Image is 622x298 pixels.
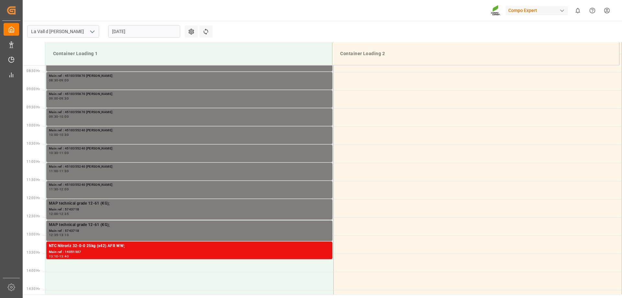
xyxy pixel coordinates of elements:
[49,115,58,118] div: 09:30
[49,146,330,151] div: Main ref : 4510355240 [PERSON_NAME]
[59,133,69,136] div: 10:30
[59,79,69,82] div: 09:00
[27,142,40,145] span: 10:30 Hr
[49,110,330,115] div: Main ref : 4510355870 [PERSON_NAME]
[49,233,58,236] div: 12:35
[27,269,40,272] span: 14:00 Hr
[27,87,40,91] span: 09:00 Hr
[59,233,69,236] div: 13:10
[49,228,330,234] div: Main ref : 5743718
[49,249,330,255] div: Main ref : 14051507
[58,212,59,215] div: -
[27,105,40,109] span: 09:30 Hr
[27,25,99,38] input: Type to search/select
[58,115,59,118] div: -
[59,188,69,191] div: 12:00
[491,5,501,16] img: Screenshot%202023-09-29%20at%2010.02.21.png_1712312052.png
[49,200,330,207] div: MAP technical grade 12-61 (KG);
[59,151,69,154] div: 11:00
[27,160,40,163] span: 11:00 Hr
[58,255,59,258] div: -
[27,69,40,73] span: 08:30 Hr
[59,97,69,100] div: 09:30
[49,170,58,173] div: 11:00
[27,196,40,200] span: 12:00 Hr
[49,133,58,136] div: 10:00
[58,79,59,82] div: -
[49,97,58,100] div: 09:00
[51,48,327,60] div: Container Loading 1
[58,97,59,100] div: -
[49,91,330,97] div: Main ref : 4510355870 [PERSON_NAME]
[585,3,600,18] button: Help Center
[27,214,40,218] span: 12:30 Hr
[58,133,59,136] div: -
[27,232,40,236] span: 13:00 Hr
[49,222,330,228] div: MAP technical grade 12-61 (KG);
[506,4,570,17] button: Compo Expert
[49,164,330,170] div: Main ref : 4510355240 [PERSON_NAME]
[49,212,58,215] div: 12:00
[87,27,97,37] button: open menu
[27,287,40,291] span: 14:30 Hr
[49,79,58,82] div: 08:30
[49,255,58,258] div: 13:10
[59,170,69,173] div: 11:30
[58,151,59,154] div: -
[58,233,59,236] div: -
[506,6,568,15] div: Compo Expert
[58,170,59,173] div: -
[49,151,58,154] div: 10:30
[58,188,59,191] div: -
[49,128,330,133] div: Main ref : 4510355240 [PERSON_NAME]
[59,212,69,215] div: 12:35
[49,182,330,188] div: Main ref : 4510355240 [PERSON_NAME]
[570,3,585,18] button: show 0 new notifications
[49,73,330,79] div: Main ref : 4510355870 [PERSON_NAME]
[27,124,40,127] span: 10:00 Hr
[49,243,330,249] div: NTC Nitroriz 32-0-0 25kg (x42) AFR WW;
[27,251,40,254] span: 13:30 Hr
[59,255,69,258] div: 13:40
[49,207,330,212] div: Main ref : 5743718
[108,25,180,38] input: DD.MM.YYYY
[59,115,69,118] div: 10:00
[27,178,40,182] span: 11:30 Hr
[49,188,58,191] div: 11:30
[338,48,614,60] div: Container Loading 2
